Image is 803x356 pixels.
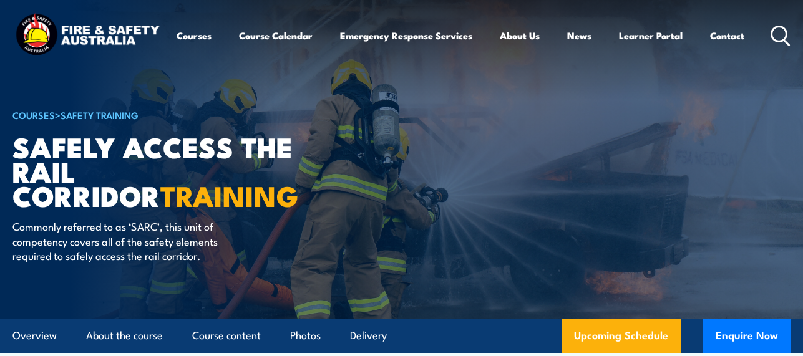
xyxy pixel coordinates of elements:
[192,319,261,352] a: Course content
[12,108,55,122] a: COURSES
[619,21,683,51] a: Learner Portal
[290,319,321,352] a: Photos
[12,107,321,122] h6: >
[160,173,299,216] strong: TRAINING
[567,21,591,51] a: News
[500,21,540,51] a: About Us
[86,319,163,352] a: About the course
[562,319,681,353] a: Upcoming Schedule
[239,21,313,51] a: Course Calendar
[12,219,240,262] p: Commonly referred to as ‘SARC’, this unit of competency covers all of the safety elements require...
[177,21,212,51] a: Courses
[703,319,791,353] button: Enquire Now
[61,108,139,122] a: Safety Training
[12,319,57,352] a: Overview
[340,21,472,51] a: Emergency Response Services
[710,21,744,51] a: Contact
[12,134,321,207] h1: Safely Access the Rail Corridor
[350,319,387,352] a: Delivery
